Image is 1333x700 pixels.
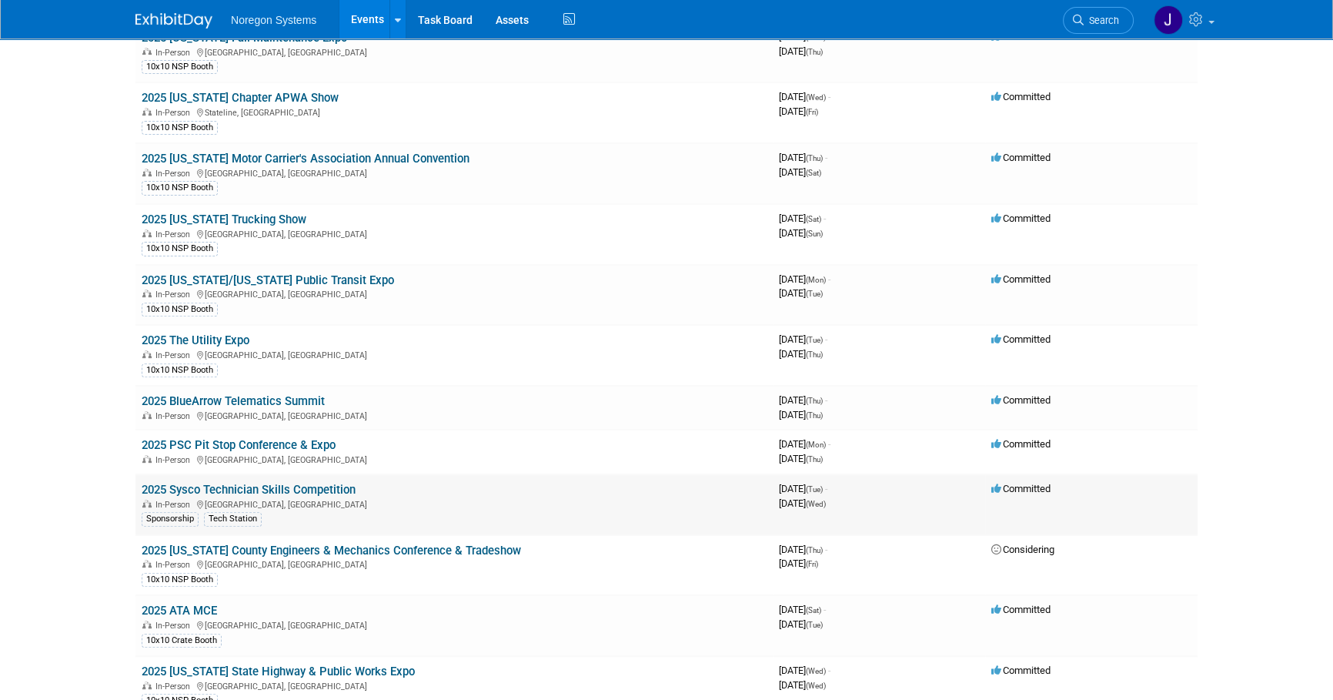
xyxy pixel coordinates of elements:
[991,31,1051,42] span: Committed
[142,679,767,692] div: [GEOGRAPHIC_DATA], [GEOGRAPHIC_DATA]
[142,333,249,347] a: 2025 The Utility Expo
[991,273,1051,285] span: Committed
[142,181,218,195] div: 10x10 NSP Booth
[142,121,218,135] div: 10x10 NSP Booth
[991,213,1051,224] span: Committed
[806,48,823,56] span: (Thu)
[991,483,1051,494] span: Committed
[991,91,1051,102] span: Committed
[142,48,152,55] img: In-Person Event
[806,229,823,238] span: (Sun)
[991,665,1051,676] span: Committed
[142,560,152,568] img: In-Person Event
[142,106,767,118] div: Stateline, [GEOGRAPHIC_DATA]
[828,438,830,450] span: -
[155,169,195,179] span: In-Person
[779,152,827,163] span: [DATE]
[806,667,826,675] span: (Wed)
[779,679,826,691] span: [DATE]
[806,455,823,464] span: (Thu)
[825,394,827,406] span: -
[779,604,826,615] span: [DATE]
[991,394,1051,406] span: Committed
[155,411,195,421] span: In-Person
[204,512,262,526] div: Tech Station
[806,108,818,116] span: (Fri)
[142,166,767,179] div: [GEOGRAPHIC_DATA], [GEOGRAPHIC_DATA]
[135,13,212,28] img: ExhibitDay
[779,394,827,406] span: [DATE]
[825,483,827,494] span: -
[806,350,823,359] span: (Thu)
[142,621,152,628] img: In-Person Event
[991,152,1051,163] span: Committed
[155,350,195,360] span: In-Person
[806,93,826,102] span: (Wed)
[142,31,347,45] a: 2025 [US_STATE] Fall Maintenance Expo
[142,394,325,408] a: 2025 BlueArrow Telematics Summit
[142,604,217,618] a: 2025 ATA MCE
[155,500,195,510] span: In-Person
[142,60,218,74] div: 10x10 NSP Booth
[824,604,826,615] span: -
[806,485,823,494] span: (Tue)
[806,397,823,405] span: (Thu)
[142,152,469,166] a: 2025 [US_STATE] Motor Carrier's Association Annual Convention
[142,558,767,570] div: [GEOGRAPHIC_DATA], [GEOGRAPHIC_DATA]
[779,106,818,117] span: [DATE]
[991,544,1054,555] span: Considering
[155,560,195,570] span: In-Person
[155,108,195,118] span: In-Person
[142,348,767,360] div: [GEOGRAPHIC_DATA], [GEOGRAPHIC_DATA]
[142,544,521,558] a: 2025 [US_STATE] County Engineers & Mechanics Conference & Tradeshow
[779,558,818,569] span: [DATE]
[142,91,339,105] a: 2025 [US_STATE] Chapter APWA Show
[779,409,823,420] span: [DATE]
[155,229,195,239] span: In-Person
[142,512,199,526] div: Sponsorship
[142,411,152,419] img: In-Person Event
[142,455,152,463] img: In-Person Event
[155,682,195,692] span: In-Person
[806,33,826,42] span: (Wed)
[991,438,1051,450] span: Committed
[779,453,823,464] span: [DATE]
[142,438,336,452] a: 2025 PSC Pit Stop Conference & Expo
[779,544,827,555] span: [DATE]
[806,546,823,554] span: (Thu)
[828,273,830,285] span: -
[779,333,827,345] span: [DATE]
[142,273,394,287] a: 2025 [US_STATE]/[US_STATE] Public Transit Expo
[142,500,152,507] img: In-Person Event
[142,497,767,510] div: [GEOGRAPHIC_DATA], [GEOGRAPHIC_DATA]
[779,665,830,676] span: [DATE]
[155,48,195,58] span: In-Person
[779,618,823,630] span: [DATE]
[825,152,827,163] span: -
[779,483,827,494] span: [DATE]
[155,455,195,465] span: In-Person
[825,544,827,555] span: -
[806,440,826,449] span: (Mon)
[806,621,823,629] span: (Tue)
[806,560,818,568] span: (Fri)
[142,483,356,497] a: 2025 Sysco Technician Skills Competition
[142,682,152,689] img: In-Person Event
[806,336,823,344] span: (Tue)
[142,618,767,631] div: [GEOGRAPHIC_DATA], [GEOGRAPHIC_DATA]
[806,154,823,162] span: (Thu)
[991,333,1051,345] span: Committed
[142,665,415,678] a: 2025 [US_STATE] State Highway & Public Works Expo
[779,287,823,299] span: [DATE]
[779,497,826,509] span: [DATE]
[828,665,830,676] span: -
[142,45,767,58] div: [GEOGRAPHIC_DATA], [GEOGRAPHIC_DATA]
[824,213,826,224] span: -
[142,287,767,300] div: [GEOGRAPHIC_DATA], [GEOGRAPHIC_DATA]
[142,409,767,421] div: [GEOGRAPHIC_DATA], [GEOGRAPHIC_DATA]
[142,169,152,176] img: In-Person Event
[806,276,826,284] span: (Mon)
[779,438,830,450] span: [DATE]
[155,290,195,300] span: In-Person
[142,229,152,237] img: In-Person Event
